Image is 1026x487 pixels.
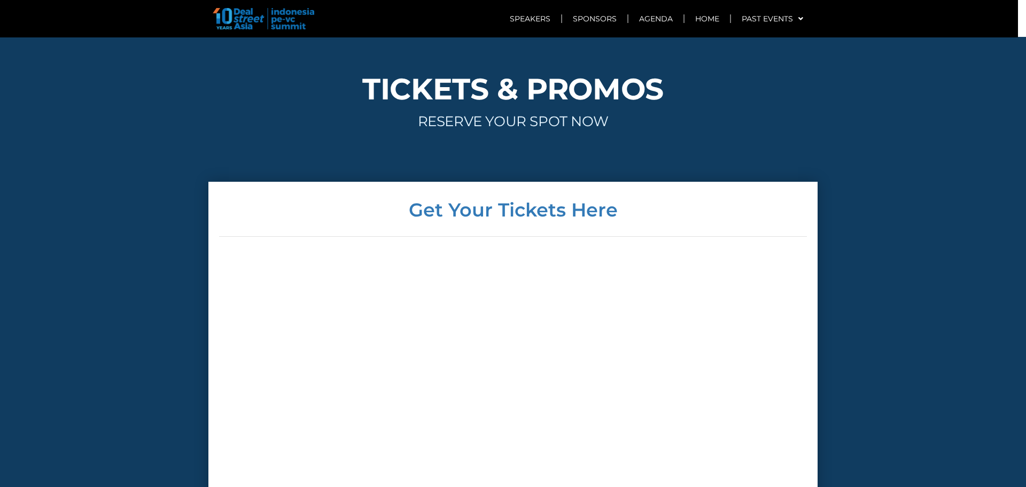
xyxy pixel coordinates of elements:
[685,6,730,31] a: Home
[731,6,814,31] a: Past Events
[562,6,627,31] a: Sponsors
[628,6,683,31] a: Agenda
[214,74,812,104] h2: TICKETS & PROMOS
[499,6,561,31] a: Speakers
[214,114,812,128] h3: RESERVE YOUR SPOT NOW
[219,200,807,219] h4: Get Your Tickets Here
